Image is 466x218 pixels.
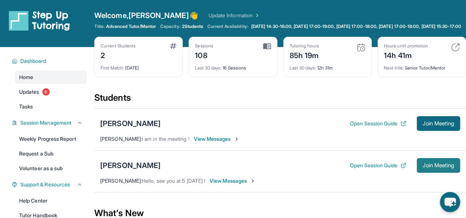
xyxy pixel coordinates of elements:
span: Dashboard [20,57,46,65]
span: [DATE] 14:30-16:00, [DATE] 17:00-19:00, [DATE] 17:00-18:00, [DATE] 17:00-18:00, [DATE] 15:30-17:00 [251,24,461,29]
span: View Messages [210,177,256,185]
span: Welcome, [PERSON_NAME] 👋 [94,10,198,21]
span: Updates [19,88,39,96]
span: First Match : [101,65,124,71]
button: Session Management [17,119,83,126]
span: Next title : [384,65,404,71]
a: Help Center [15,194,87,207]
span: View Messages [193,135,239,143]
span: Last 30 days : [290,65,316,71]
img: card [451,43,460,52]
a: Tasks [15,100,87,113]
span: Hello, see you at 5 [DATE] ! [142,178,205,184]
span: Tasks [19,103,33,110]
div: Current Students [101,43,136,49]
button: Support & Resources [17,181,83,188]
img: Chevron-Right [250,178,256,184]
a: Home [15,71,87,84]
button: Join Meeting [417,158,460,173]
img: Chevron Right [253,12,260,19]
div: 85h 19m [290,49,319,61]
div: [PERSON_NAME] [100,118,161,129]
a: Weekly Progress Report [15,132,87,146]
div: 14h 41m [384,49,428,61]
span: Session Management [20,119,71,126]
button: chat-button [440,192,460,212]
span: Join Meeting [423,163,454,168]
span: Join Meeting [423,121,454,126]
div: 108 [195,49,213,61]
button: Join Meeting [417,116,460,131]
span: [PERSON_NAME] : [100,178,142,184]
div: 16 Sessions [195,61,271,71]
span: Support & Resources [20,181,70,188]
div: [DATE] [101,61,176,71]
span: Last 30 days : [195,65,221,71]
span: Current Availability: [207,24,248,29]
div: 12h 31m [290,61,365,71]
div: 2 [101,49,136,61]
img: card [357,43,365,52]
a: [DATE] 14:30-16:00, [DATE] 17:00-19:00, [DATE] 17:00-18:00, [DATE] 17:00-18:00, [DATE] 15:30-17:00 [250,24,463,29]
img: logo [9,10,70,31]
div: Students [94,92,466,108]
button: Open Session Guide [350,120,406,127]
span: Capacity: [160,24,181,29]
a: Updates6 [15,85,87,99]
a: Volunteer as a sub [15,162,87,175]
a: Update Information [209,12,260,19]
button: Open Session Guide [350,162,406,169]
img: card [170,43,176,49]
img: Chevron-Right [234,136,239,142]
a: Request a Sub [15,147,87,160]
span: Home [19,74,33,81]
span: 6 [42,88,50,96]
img: card [263,43,271,50]
div: Sessions [195,43,213,49]
span: [PERSON_NAME] : [100,136,142,142]
button: Dashboard [17,57,83,65]
span: Advanced Tutor/Mentor [106,24,155,29]
span: I am in the meeting ! [142,136,189,142]
span: Title: [94,24,105,29]
div: Hours until promotion [384,43,428,49]
div: [PERSON_NAME] [100,160,161,171]
div: Tutoring hours [290,43,319,49]
span: 2 Students [182,24,203,29]
div: Senior Tutor/Mentor [384,61,460,71]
